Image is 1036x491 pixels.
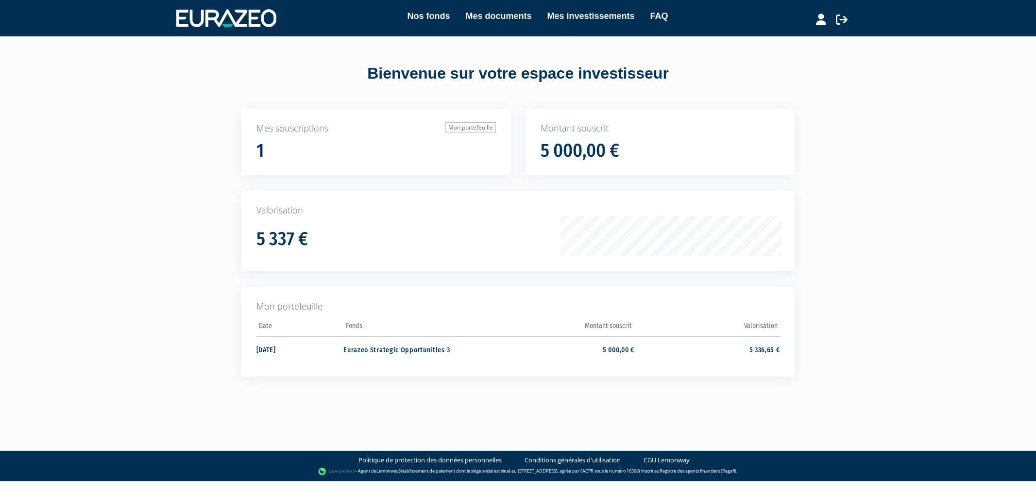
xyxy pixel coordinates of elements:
[10,467,1026,476] div: - Agent de (établissement de paiement dont le siège social est situé au [STREET_ADDRESS], agréé p...
[489,319,634,337] th: Montant souscrit
[256,122,496,135] p: Mes souscriptions
[407,9,450,23] a: Nos fonds
[343,336,489,362] td: Eurazeo Strategic Opportunities 3
[541,141,619,161] h1: 5 000,00 €
[176,9,276,27] img: 1732889491-logotype_eurazeo_blanc_rvb.png
[220,63,817,85] div: Bienvenue sur votre espace investisseur
[256,319,344,337] th: Date
[660,468,736,474] a: Registre des agents financiers (Regafi)
[256,204,780,217] p: Valorisation
[465,9,531,23] a: Mes documents
[256,336,344,362] td: [DATE]
[256,141,264,161] h1: 1
[445,122,496,133] a: Mon portefeuille
[256,300,780,313] p: Mon portefeuille
[644,456,690,465] a: CGU Lemonway
[256,229,308,249] h1: 5 337 €
[541,122,780,135] p: Montant souscrit
[376,468,399,474] a: Lemonway
[650,9,668,23] a: FAQ
[343,319,489,337] th: Fonds
[318,467,356,476] img: logo-lemonway.png
[634,319,780,337] th: Valorisation
[525,456,621,465] a: Conditions générales d'utilisation
[489,336,634,362] td: 5 000,00 €
[634,336,780,362] td: 5 336,65 €
[358,456,502,465] a: Politique de protection des données personnelles
[547,9,634,23] a: Mes investissements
